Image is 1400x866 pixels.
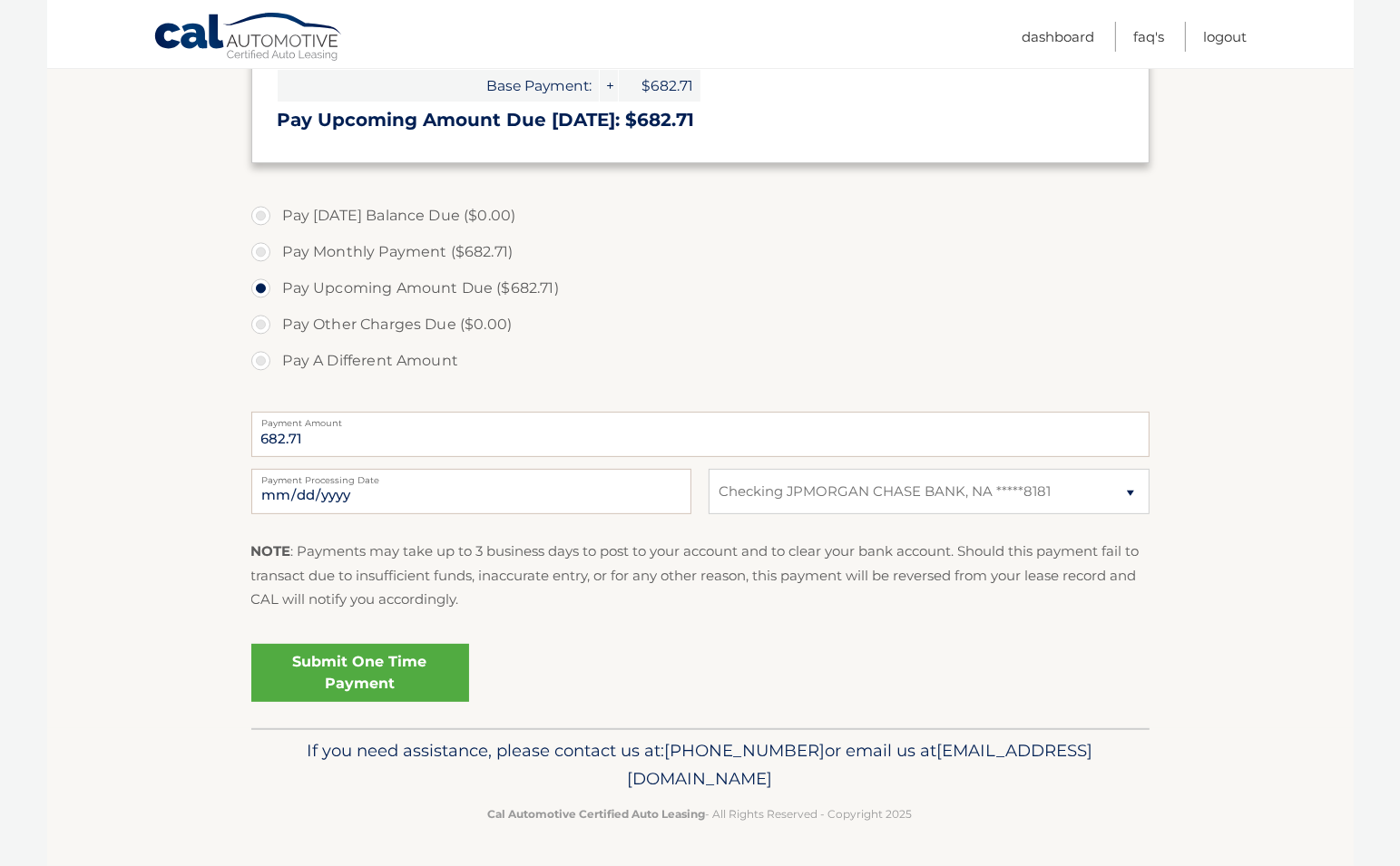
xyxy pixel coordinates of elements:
label: Payment Processing Date [251,469,691,483]
a: Cal Automotive [153,12,344,64]
p: If you need assistance, please contact us at: or email us at [263,736,1138,794]
span: $682.71 [619,70,700,102]
strong: NOTE [251,542,291,559]
label: Pay Monthly Payment ($682.71) [251,234,1150,270]
a: Dashboard [1023,22,1095,52]
p: - All Rights Reserved - Copyright 2025 [263,804,1138,823]
span: Base Payment: [278,70,599,102]
label: Pay Upcoming Amount Due ($682.71) [251,270,1150,307]
label: Pay [DATE] Balance Due ($0.00) [251,198,1150,234]
a: Logout [1204,22,1248,52]
span: + [600,70,618,102]
input: Payment Amount [251,412,1150,457]
label: Payment Amount [251,412,1150,426]
h3: Pay Upcoming Amount Due [DATE]: $682.71 [278,109,1123,131]
strong: Cal Automotive Certified Auto Leasing [488,807,706,821]
p: : Payments may take up to 3 business days to post to your account and to clear your bank account.... [251,540,1150,611]
a: FAQ's [1134,22,1165,52]
span: [PHONE_NUMBER] [665,740,826,761]
label: Pay Other Charges Due ($0.00) [251,307,1150,343]
input: Payment Date [251,469,691,514]
a: Submit One Time Payment [251,644,469,702]
label: Pay A Different Amount [251,343,1150,379]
